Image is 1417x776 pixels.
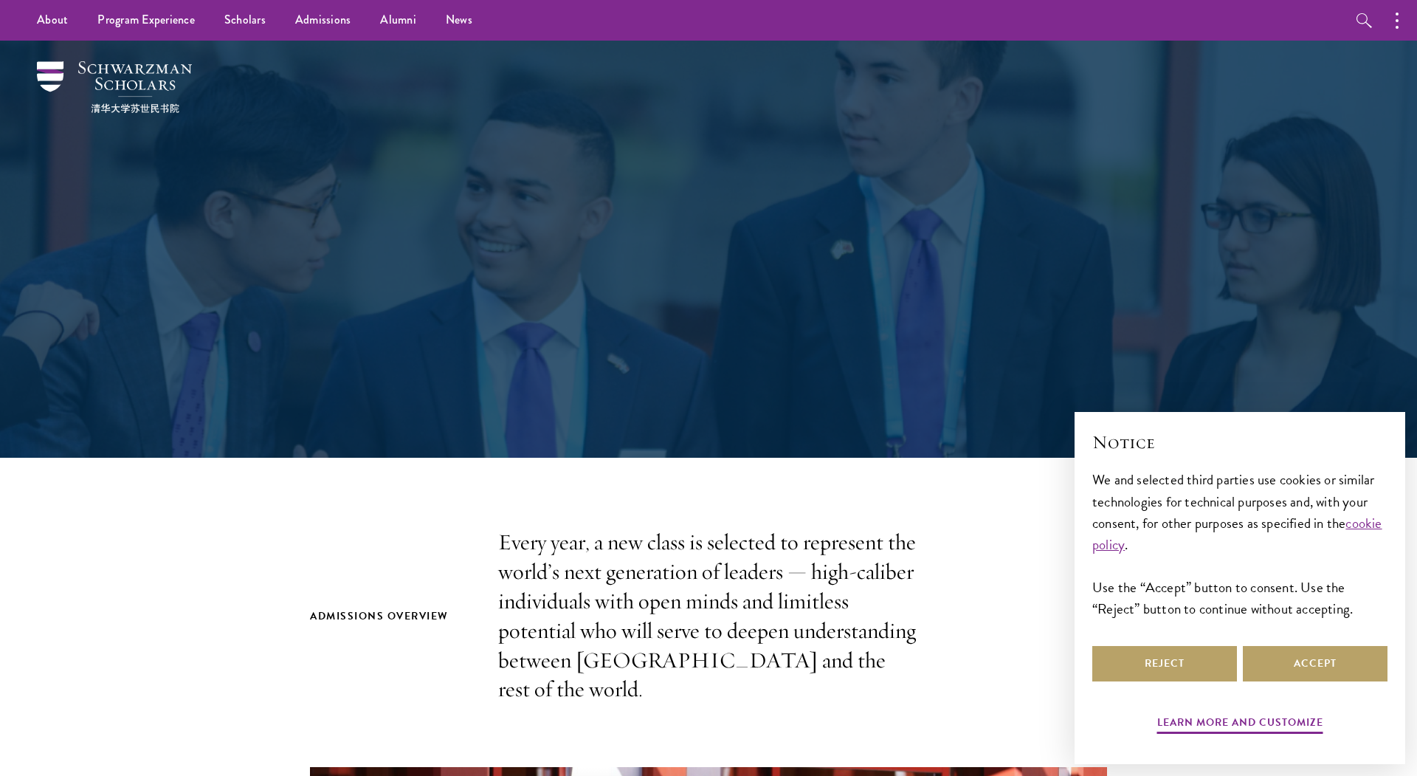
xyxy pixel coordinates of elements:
div: We and selected third parties use cookies or similar technologies for technical purposes and, wit... [1092,469,1387,619]
p: Every year, a new class is selected to represent the world’s next generation of leaders — high-ca... [498,528,919,704]
button: Learn more and customize [1157,713,1323,736]
h2: Notice [1092,430,1387,455]
button: Reject [1092,646,1237,681]
h2: Admissions Overview [310,607,469,625]
img: Schwarzman Scholars [37,61,192,113]
button: Accept [1243,646,1387,681]
a: cookie policy [1092,512,1382,555]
